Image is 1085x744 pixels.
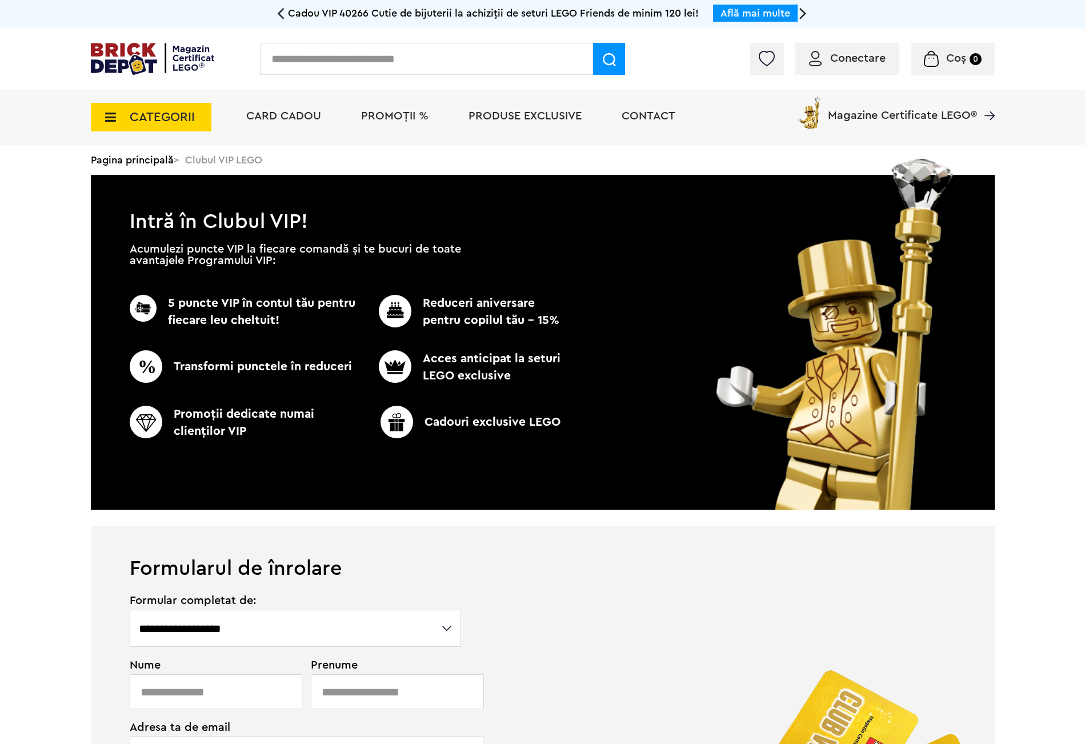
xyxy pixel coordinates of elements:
span: Conectare [830,53,886,64]
h1: Formularul de înrolare [91,526,995,579]
img: CC_BD_Green_chek_mark [130,406,162,438]
span: Coș [946,53,966,64]
p: Cadouri exclusive LEGO [355,406,586,438]
img: vip_page_image [700,159,971,510]
span: Magazine Certificate LEGO® [828,95,977,121]
a: Pagina principală [91,155,174,165]
p: Promoţii dedicate numai clienţilor VIP [130,406,360,440]
a: PROMOȚII % [361,110,429,122]
a: Contact [622,110,675,122]
span: Formular completat de: [130,595,463,606]
a: Conectare [809,53,886,64]
a: Produse exclusive [469,110,582,122]
p: 5 puncte VIP în contul tău pentru fiecare leu cheltuit! [130,295,360,329]
p: Acumulezi puncte VIP la fiecare comandă și te bucuri de toate avantajele Programului VIP: [130,243,461,266]
span: CATEGORII [130,111,195,123]
p: Acces anticipat la seturi LEGO exclusive [360,350,564,385]
img: CC_BD_Green_chek_mark [130,295,157,322]
span: Prenume [311,659,463,671]
a: Card Cadou [246,110,321,122]
span: Nume [130,659,297,671]
a: Magazine Certificate LEGO® [977,95,995,106]
p: Reduceri aniversare pentru copilul tău - 15% [360,295,564,329]
p: Transformi punctele în reduceri [130,350,360,383]
div: > Clubul VIP LEGO [91,145,995,175]
h1: Intră în Clubul VIP! [91,175,995,227]
small: 0 [970,53,982,65]
img: CC_BD_Green_chek_mark [130,350,162,383]
span: Adresa ta de email [130,722,463,733]
img: CC_BD_Green_chek_mark [379,295,411,327]
span: Cadou VIP 40266 Cutie de bijuterii la achiziții de seturi LEGO Friends de minim 120 lei! [288,8,699,18]
img: CC_BD_Green_chek_mark [381,406,413,438]
img: CC_BD_Green_chek_mark [379,350,411,383]
a: Află mai multe [720,8,790,18]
